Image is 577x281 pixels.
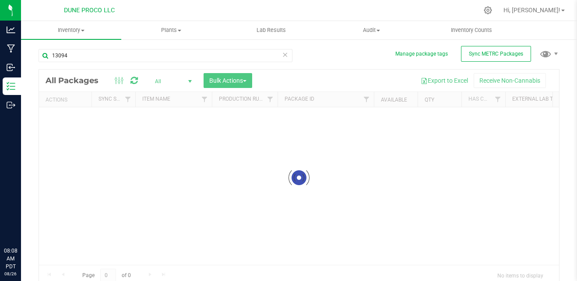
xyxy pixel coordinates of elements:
[282,49,288,60] span: Clear
[7,63,15,72] inline-svg: Inbound
[221,21,321,39] a: Lab Results
[469,51,523,57] span: Sync METRC Packages
[4,270,17,277] p: 08/26
[121,21,222,39] a: Plants
[21,26,121,34] span: Inventory
[39,49,292,62] input: Search Package ID, Item Name, SKU, Lot or Part Number...
[322,26,421,34] span: Audit
[321,21,422,39] a: Audit
[395,50,448,58] button: Manage package tags
[7,25,15,34] inline-svg: Analytics
[7,101,15,109] inline-svg: Outbound
[439,26,504,34] span: Inventory Counts
[7,44,15,53] inline-svg: Manufacturing
[482,6,493,14] div: Manage settings
[4,247,17,270] p: 08:08 AM PDT
[461,46,531,62] button: Sync METRC Packages
[122,26,221,34] span: Plants
[421,21,521,39] a: Inventory Counts
[64,7,115,14] span: DUNE PROCO LLC
[7,82,15,91] inline-svg: Inventory
[245,26,298,34] span: Lab Results
[503,7,560,14] span: Hi, [PERSON_NAME]!
[21,21,121,39] a: Inventory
